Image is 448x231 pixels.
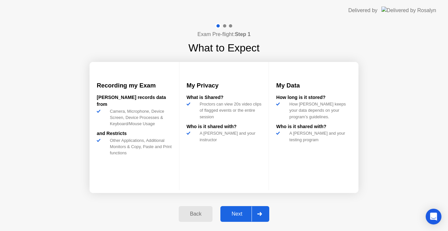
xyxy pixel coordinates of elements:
div: [PERSON_NAME] records data from [97,94,172,108]
button: Next [220,206,269,222]
h3: My Data [276,81,351,90]
b: Step 1 [235,31,251,37]
div: What is Shared? [187,94,262,101]
div: and Restricts [97,130,172,137]
img: Delivered by Rosalyn [381,7,436,14]
div: Back [181,211,211,217]
div: A [PERSON_NAME] and your testing program [287,130,351,143]
div: Other Applications, Additional Monitors & Copy, Paste and Print functions [107,137,172,156]
h3: Recording my Exam [97,81,172,90]
div: Proctors can view 20s video clips of flagged events or the entire session [197,101,262,120]
button: Back [179,206,213,222]
div: A [PERSON_NAME] and your instructor [197,130,262,143]
div: How [PERSON_NAME] keeps your data depends on your program’s guidelines. [287,101,351,120]
div: Who is it shared with? [187,123,262,130]
h3: My Privacy [187,81,262,90]
div: Delivered by [348,7,377,14]
div: Open Intercom Messenger [426,209,441,224]
div: Camera, Microphone, Device Screen, Device Processes & Keyboard/Mouse Usage [107,108,172,127]
h4: Exam Pre-flight: [197,30,251,38]
div: Who is it shared with? [276,123,351,130]
div: How long is it stored? [276,94,351,101]
div: Next [222,211,252,217]
h1: What to Expect [189,40,260,56]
